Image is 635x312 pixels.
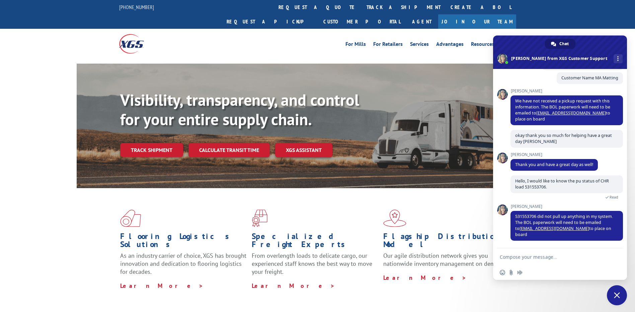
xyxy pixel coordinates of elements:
[120,210,141,227] img: xgs-icon-total-supply-chain-intelligence-red
[607,285,627,305] div: Close chat
[405,14,438,29] a: Agent
[515,162,593,167] span: Thank you and have a great day as well!
[471,42,494,49] a: Resources
[383,252,506,267] span: Our agile distribution network gives you nationwide inventory management on demand.
[252,252,378,282] p: From overlength loads to delicate cargo, our experienced staff knows the best way to move your fr...
[252,232,378,252] h1: Specialized Freight Experts
[510,89,623,93] span: [PERSON_NAME]
[536,110,606,116] a: [EMAIL_ADDRESS][DOMAIN_NAME]
[515,214,613,237] span: 531553706 did not pull up anything in my system. The BOL paperwork will need to be emailed to to ...
[561,75,618,81] span: Customer Name MA Matting
[545,39,575,49] div: Chat
[345,42,366,49] a: For Mills
[500,254,606,260] textarea: Compose your message...
[515,133,612,144] span: okay thank you so much for helping have a great day [PERSON_NAME]
[120,143,183,157] a: Track shipment
[252,282,335,290] a: Learn More >
[318,14,405,29] a: Customer Portal
[383,232,510,252] h1: Flagship Distribution Model
[383,210,406,227] img: xgs-icon-flagship-distribution-model-red
[120,89,359,130] b: Visibility, transparency, and control for your entire supply chain.
[508,270,514,275] span: Send a file
[252,210,267,227] img: xgs-icon-focused-on-flooring-red
[520,226,589,231] a: [EMAIL_ADDRESS][DOMAIN_NAME]
[559,39,569,49] span: Chat
[383,274,467,282] a: Learn More >
[410,42,429,49] a: Services
[275,143,332,157] a: XGS ASSISTANT
[610,195,618,200] span: Read
[510,204,623,209] span: [PERSON_NAME]
[120,232,247,252] h1: Flooring Logistics Solutions
[120,282,204,290] a: Learn More >
[222,14,318,29] a: Request a pickup
[188,143,270,157] a: Calculate transit time
[119,4,154,10] a: [PHONE_NUMBER]
[373,42,403,49] a: For Retailers
[517,270,523,275] span: Audio message
[510,152,598,157] span: [PERSON_NAME]
[500,270,505,275] span: Insert an emoji
[614,54,623,63] div: More channels
[438,14,516,29] a: Join Our Team
[120,252,246,276] span: As an industry carrier of choice, XGS has brought innovation and dedication to flooring logistics...
[515,98,610,122] span: We have not received a pickup request with this information. The BOL paperwork will need to be em...
[515,178,609,190] span: Hello, I would like to know the pu status of CHR load 531553706.
[436,42,464,49] a: Advantages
